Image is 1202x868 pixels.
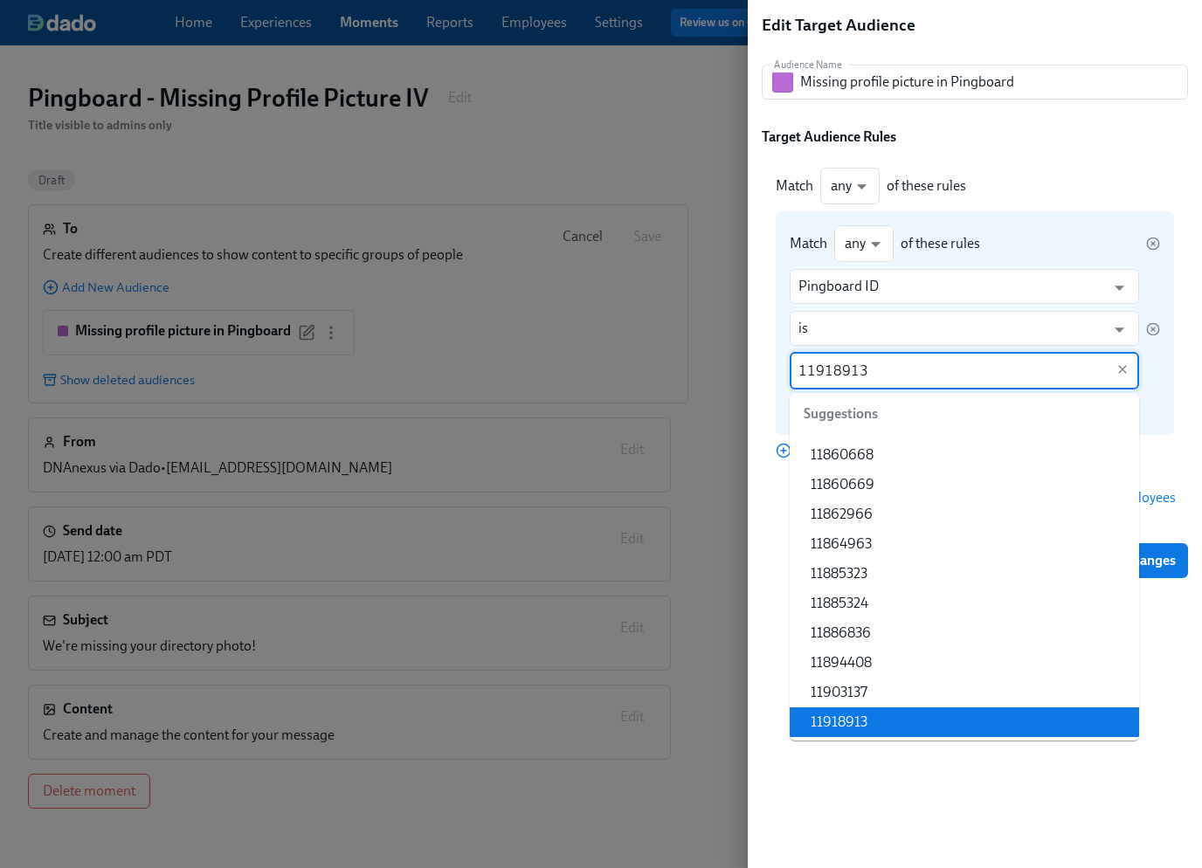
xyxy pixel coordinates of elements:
li: 11894408 [790,648,1139,678]
div: Match [776,176,813,196]
input: Enter a name [800,65,1188,100]
button: Open [1106,316,1133,343]
div: any [834,225,894,262]
label: Target Audience Rules [762,127,896,147]
div: Match [790,234,827,253]
div: Suggestions [790,393,1139,435]
li: 11946880 [790,737,1139,767]
li: 11885323 [790,559,1139,589]
div: any [820,168,880,204]
li: 11860669 [790,470,1139,499]
button: Add Rule [776,442,846,459]
div: of these rules [887,176,966,196]
button: Open [1106,274,1133,301]
li: 11903137 [790,678,1139,707]
li: 11918913 [790,707,1139,737]
li: 11886836 [790,618,1139,648]
li: 11862966 [790,499,1139,529]
li: 11885324 [790,589,1139,618]
div: of these rules [901,234,980,253]
button: Clear [1112,359,1133,380]
li: 11860668 [790,440,1139,470]
li: 11864963 [790,529,1139,559]
h5: Edit Target Audience [762,14,915,37]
